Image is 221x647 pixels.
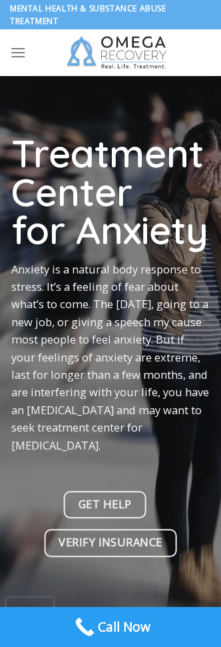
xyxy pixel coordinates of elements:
[10,3,166,27] strong: Mental Health & Substance Abuse Treatment
[10,36,26,69] a: Menu
[79,496,132,513] span: Get Help
[11,261,210,454] p: Anxiety is a natural body response to stress. It’s a feeling of fear about what’s to come. The [D...
[98,617,150,638] span: Call Now
[44,530,177,557] a: Verify Insurance
[11,134,210,249] h1: Treatment Center for Anxiety
[64,491,146,518] a: Get Help
[61,29,177,76] img: Omega Recovery
[59,534,162,552] span: Verify Insurance
[7,598,53,638] iframe: reCAPTCHA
